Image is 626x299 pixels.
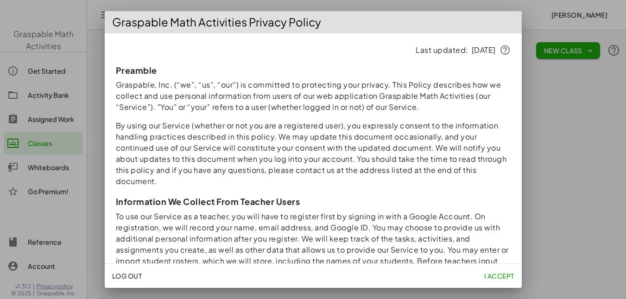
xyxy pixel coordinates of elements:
[105,11,522,33] div: Graspable Math Activities Privacy Policy
[116,65,511,76] h3: Preamble
[108,267,146,284] button: Log Out
[116,120,511,187] p: By using our Service (whether or not you are a registered user), you expressly consent to the inf...
[116,79,511,113] p: Graspable, Inc. (“we”, “us”, “our”) is committed to protecting your privacy. This Policy describe...
[116,45,511,56] p: Last updated: [DATE]
[480,267,518,284] button: I accept
[116,196,511,207] h3: Information We Collect From Teacher Users
[484,272,514,280] span: I accept
[112,272,142,280] span: Log Out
